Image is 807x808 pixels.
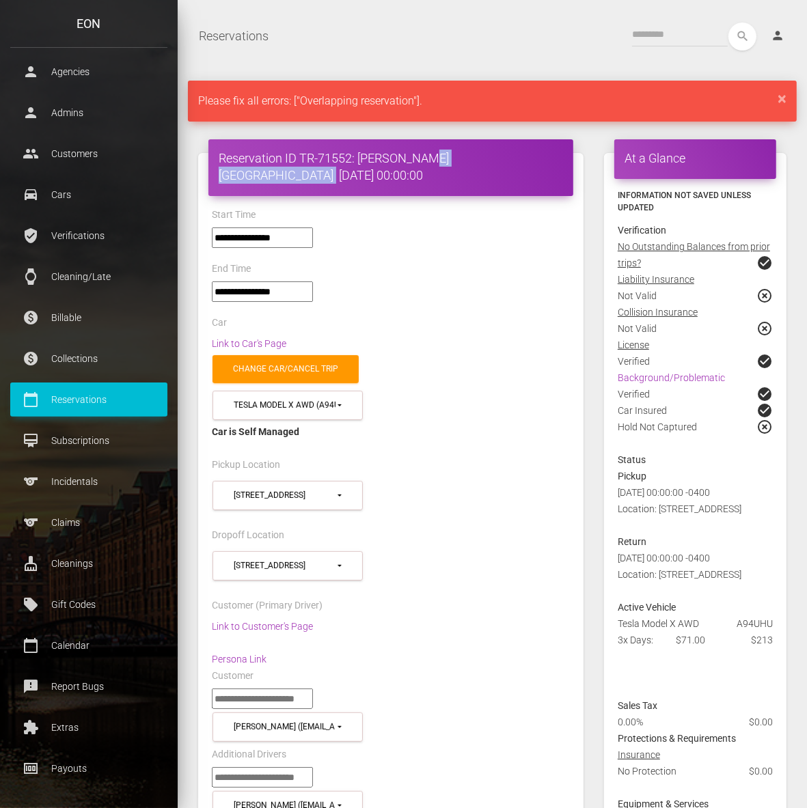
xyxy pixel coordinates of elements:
[607,353,783,370] div: Verified
[20,61,157,82] p: Agencies
[618,372,725,383] a: Background/Problematic
[618,487,741,514] span: [DATE] 00:00:00 -0400 Location: [STREET_ADDRESS]
[20,266,157,287] p: Cleaning/Late
[20,430,157,451] p: Subscriptions
[618,602,676,613] strong: Active Vehicle
[771,29,784,42] i: person
[20,225,157,246] p: Verifications
[607,288,783,304] div: Not Valid
[212,262,251,276] label: End Time
[212,316,227,330] label: Car
[749,714,773,730] span: $0.00
[10,423,167,458] a: card_membership Subscriptions
[751,632,773,648] span: $213
[10,587,167,622] a: local_offer Gift Codes
[20,758,157,779] p: Payouts
[212,748,286,762] label: Additional Drivers
[737,615,773,632] span: A94UHU
[749,763,773,779] span: $0.00
[213,551,363,581] button: 1960 E Grand Ave (90245)
[213,481,363,510] button: 1960 E Grand Ave (90245)
[756,353,773,370] span: check_circle
[234,400,336,411] div: Tesla Model X AWD (A94UHU in 90245)
[618,339,649,350] u: License
[234,721,336,733] div: [PERSON_NAME] ([EMAIL_ADDRESS][DOMAIN_NAME])
[761,23,797,50] a: person
[20,348,157,369] p: Collections
[212,599,323,613] label: Customer (Primary Driver)
[10,137,167,171] a: people Customers
[618,471,646,482] strong: Pickup
[618,553,741,580] span: [DATE] 00:00:00 -0400 Location: [STREET_ADDRESS]
[10,751,167,785] a: money Payouts
[20,717,157,738] p: Extras
[234,560,336,572] div: [STREET_ADDRESS]
[607,714,724,730] div: 0.00%
[10,669,167,703] a: feedback Report Bugs
[20,184,157,205] p: Cars
[756,402,773,419] span: check_circle
[199,19,269,53] a: Reservations
[212,423,570,440] div: Car is Self Managed
[607,615,783,632] div: Tesla Model X AWD
[212,338,286,349] a: Link to Car's Page
[618,700,657,711] strong: Sales Tax
[10,55,167,89] a: person Agencies
[607,419,783,451] div: Hold Not Captured
[20,307,157,328] p: Billable
[20,102,157,123] p: Admins
[10,219,167,253] a: verified_user Verifications
[618,189,773,214] h6: Information not saved unless updated
[10,178,167,212] a: drive_eta Cars
[212,529,284,542] label: Dropoff Location
[618,536,646,547] strong: Return
[188,81,797,122] div: Please fix all errors: ["Overlapping reservation"].
[728,23,756,51] button: search
[10,464,167,499] a: sports Incidentals
[20,471,157,492] p: Incidentals
[618,274,694,285] u: Liability Insurance
[10,628,167,663] a: calendar_today Calendar
[618,733,736,744] strong: Protections & Requirements
[234,490,336,501] div: [STREET_ADDRESS]
[756,255,773,271] span: check_circle
[778,94,787,102] a: ×
[666,632,725,648] div: $71.00
[20,512,157,533] p: Claims
[756,288,773,304] span: highlight_off
[213,355,359,383] a: Change car/cancel trip
[212,458,280,472] label: Pickup Location
[20,594,157,615] p: Gift Codes
[618,225,666,236] strong: Verification
[618,454,646,465] strong: Status
[10,505,167,540] a: sports Claims
[10,710,167,744] a: extension Extras
[756,320,773,337] span: highlight_off
[10,342,167,376] a: paid Collections
[20,143,157,164] p: Customers
[10,382,167,417] a: calendar_today Reservations
[212,669,254,683] label: Customer
[607,402,783,419] div: Car Insured
[607,632,666,648] div: 3x Days:
[618,749,660,760] u: Insurance
[219,150,563,184] h4: Reservation ID TR-71552: [PERSON_NAME][GEOGRAPHIC_DATA] [DATE] 00:00:00
[10,260,167,294] a: watch Cleaning/Late
[212,654,266,665] a: Persona Link
[212,621,313,632] a: Link to Customer's Page
[20,389,157,410] p: Reservations
[607,763,783,796] div: No Protection
[212,208,256,222] label: Start Time
[10,546,167,581] a: cleaning_services Cleanings
[10,96,167,130] a: person Admins
[618,241,770,268] u: No Outstanding Balances from prior trips?
[213,391,363,420] button: Tesla Model X AWD (A94UHU in 90245)
[20,676,157,697] p: Report Bugs
[756,419,773,435] span: highlight_off
[625,150,766,167] h4: At a Glance
[618,307,698,318] u: Collision Insurance
[607,320,783,337] div: Not Valid
[20,635,157,656] p: Calendar
[20,553,157,574] p: Cleanings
